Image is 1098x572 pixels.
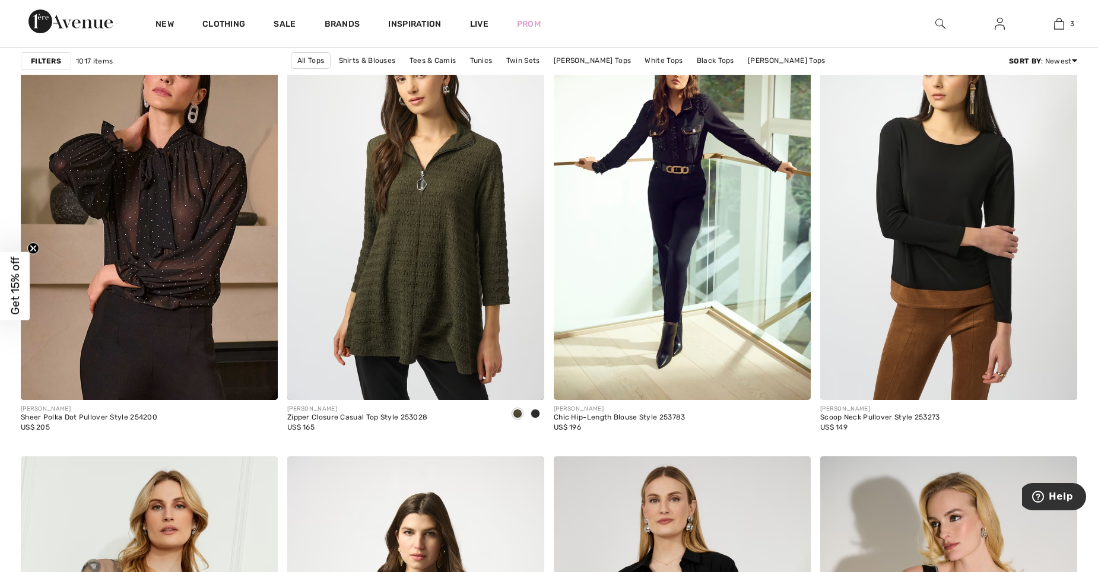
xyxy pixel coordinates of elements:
div: [PERSON_NAME] [287,405,427,414]
a: 3 [1030,17,1088,31]
img: Scoop Neck Pullover Style 253273. Black/Brown [820,14,1077,400]
img: Chic Hip-Length Blouse Style 253783. Black [554,14,811,400]
img: search the website [935,17,945,31]
span: US$ 149 [820,423,848,431]
div: Scoop Neck Pullover Style 253273 [820,414,940,422]
strong: Filters [31,56,61,66]
span: US$ 196 [554,423,581,431]
img: 1ère Avenue [28,9,113,33]
a: All Tops [291,52,331,69]
img: My Info [995,17,1005,31]
a: New [156,19,174,31]
a: [PERSON_NAME] Tops [742,53,831,68]
a: Clothing [202,19,245,31]
div: [PERSON_NAME] [21,405,157,414]
div: [PERSON_NAME] [554,405,686,414]
a: Twin Sets [500,53,546,68]
div: Black [526,405,544,424]
a: Tees & Camis [404,53,462,68]
a: Brands [325,19,360,31]
strong: Sort By [1009,57,1041,65]
a: Sign In [985,17,1014,31]
iframe: Opens a widget where you can find more information [1022,483,1086,513]
span: Get 15% off [8,257,22,315]
button: Close teaser [27,243,39,255]
div: Avocado [509,405,526,424]
div: Zipper Closure Casual Top Style 253028 [287,414,427,422]
a: Tunics [464,53,499,68]
img: My Bag [1054,17,1064,31]
span: Inspiration [388,19,441,31]
div: Chic Hip-Length Blouse Style 253783 [554,414,686,422]
span: US$ 205 [21,423,50,431]
div: [PERSON_NAME] [820,405,940,414]
span: US$ 165 [287,423,315,431]
div: Sheer Polka Dot Pullover Style 254200 [21,414,157,422]
a: Live [470,18,488,30]
a: Black Tops [691,53,740,68]
a: [PERSON_NAME] Tops [548,53,637,68]
img: Zipper Closure Casual Top Style 253028. Black [287,14,544,400]
img: Sheer Polka Dot Pullover Style 254200. Black/Silver [21,14,278,400]
span: 1017 items [76,56,113,66]
span: 3 [1070,18,1074,29]
div: : Newest [1009,56,1077,66]
a: Prom [517,18,541,30]
a: Sale [274,19,296,31]
a: White Tops [639,53,688,68]
a: Shirts & Blouses [333,53,402,68]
